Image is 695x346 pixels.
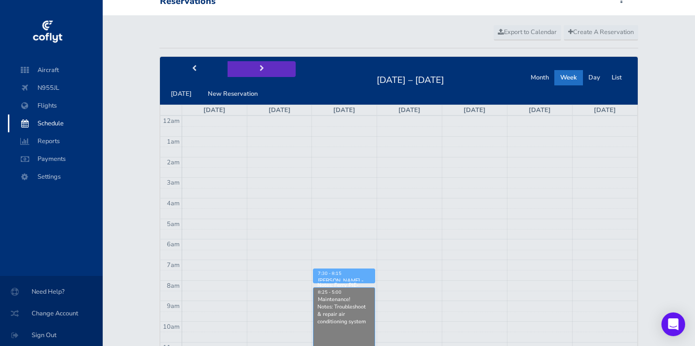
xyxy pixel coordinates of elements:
[525,70,555,85] button: Month
[318,270,342,276] span: 7:30 - 8:15
[167,240,180,249] span: 6am
[269,106,291,115] a: [DATE]
[167,261,180,269] span: 7am
[167,199,180,208] span: 4am
[594,106,616,115] a: [DATE]
[167,302,180,310] span: 9am
[317,303,371,326] p: Notes: Troubleshoot & repair air conditioning system
[202,86,264,102] button: New Reservation
[167,281,180,290] span: 8am
[529,106,551,115] a: [DATE]
[167,178,180,187] span: 3am
[582,70,606,85] button: Day
[317,296,371,303] div: Maintenance!
[554,70,583,85] button: Week
[18,132,93,150] span: Reports
[18,61,93,79] span: Aircraft
[318,289,342,295] span: 8:25 - 5:00
[18,150,93,168] span: Payments
[494,25,561,40] a: Export to Calendar
[12,326,91,344] span: Sign Out
[371,72,450,86] h2: [DATE] – [DATE]
[661,312,685,336] div: Open Intercom Messenger
[398,106,421,115] a: [DATE]
[463,106,486,115] a: [DATE]
[18,168,93,186] span: Settings
[606,70,628,85] button: List
[31,17,64,47] img: coflyt logo
[167,220,180,229] span: 5am
[18,79,93,97] span: N955JL
[163,116,180,125] span: 12am
[12,283,91,301] span: Need Help?
[317,281,371,304] p: Notes: Ferry PIE-LAL/FWAM for air conditioning repair
[160,61,228,77] button: prev
[165,86,197,102] button: [DATE]
[167,137,180,146] span: 1am
[333,106,355,115] a: [DATE]
[203,106,226,115] a: [DATE]
[228,61,296,77] button: next
[167,158,180,167] span: 2am
[498,28,557,37] span: Export to Calendar
[18,97,93,115] span: Flights
[317,277,371,300] div: [PERSON_NAME] - Cirrus SR22 - N955JL
[18,115,93,132] span: Schedule
[163,322,180,331] span: 10am
[568,28,634,37] span: Create A Reservation
[564,25,638,40] a: Create A Reservation
[12,305,91,322] span: Change Account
